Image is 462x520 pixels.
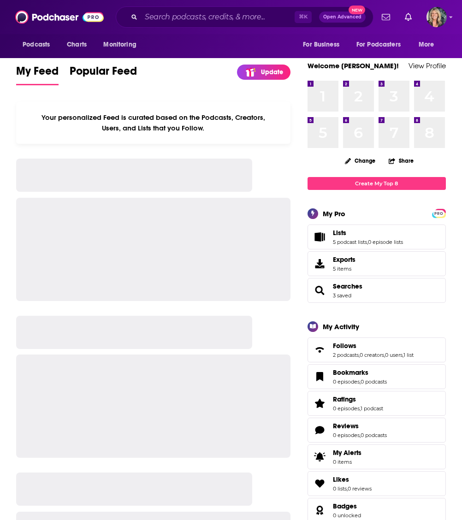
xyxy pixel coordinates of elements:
[403,352,403,358] span: ,
[361,405,383,412] a: 1 podcast
[419,38,434,51] span: More
[333,502,361,510] a: Badges
[308,444,446,469] a: My Alerts
[360,405,361,412] span: ,
[333,512,361,519] a: 0 unlocked
[350,36,414,53] button: open menu
[323,322,359,331] div: My Activity
[311,343,329,356] a: Follows
[339,155,381,166] button: Change
[333,395,356,403] span: Ratings
[308,61,399,70] a: Welcome [PERSON_NAME]!
[333,342,356,350] span: Follows
[433,210,444,217] span: PRO
[311,284,329,297] a: Searches
[70,64,137,83] span: Popular Feed
[311,477,329,490] a: Likes
[333,229,403,237] a: Lists
[308,278,446,303] span: Searches
[333,422,387,430] a: Reviews
[333,485,347,492] a: 0 lists
[333,395,383,403] a: Ratings
[311,424,329,437] a: Reviews
[308,471,446,496] span: Likes
[308,364,446,389] span: Bookmarks
[295,11,312,23] span: ⌘ K
[308,418,446,443] span: Reviews
[311,504,329,517] a: Badges
[333,378,360,385] a: 0 episodes
[388,152,414,170] button: Share
[426,7,447,27] span: Logged in as lisa.beech
[308,177,446,189] a: Create My Top 8
[311,257,329,270] span: Exports
[333,449,361,457] span: My Alerts
[378,9,394,25] a: Show notifications dropdown
[333,405,360,412] a: 0 episodes
[296,36,351,53] button: open menu
[308,337,446,362] span: Follows
[385,352,403,358] a: 0 users
[360,432,361,438] span: ,
[97,36,148,53] button: open menu
[116,6,373,28] div: Search podcasts, credits, & more...
[103,38,136,51] span: Monitoring
[333,266,355,272] span: 5 items
[361,378,387,385] a: 0 podcasts
[403,352,414,358] a: 1 list
[333,368,387,377] a: Bookmarks
[303,38,339,51] span: For Business
[16,64,59,85] a: My Feed
[333,475,372,484] a: Likes
[261,68,283,76] p: Update
[333,282,362,290] a: Searches
[367,239,368,245] span: ,
[333,239,367,245] a: 5 podcast lists
[16,102,290,144] div: Your personalized Feed is curated based on the Podcasts, Creators, Users, and Lists that you Follow.
[333,502,357,510] span: Badges
[349,6,365,14] span: New
[23,38,50,51] span: Podcasts
[333,459,361,465] span: 0 items
[323,15,361,19] span: Open Advanced
[311,230,329,243] a: Lists
[356,38,401,51] span: For Podcasters
[319,12,366,23] button: Open AdvancedNew
[141,10,295,24] input: Search podcasts, credits, & more...
[333,422,359,430] span: Reviews
[323,209,345,218] div: My Pro
[16,36,62,53] button: open menu
[333,352,359,358] a: 2 podcasts
[333,368,368,377] span: Bookmarks
[61,36,92,53] a: Charts
[333,255,355,264] span: Exports
[368,239,403,245] a: 0 episode lists
[426,7,447,27] button: Show profile menu
[361,432,387,438] a: 0 podcasts
[360,352,384,358] a: 0 creators
[384,352,385,358] span: ,
[333,229,346,237] span: Lists
[401,9,415,25] a: Show notifications dropdown
[16,64,59,83] span: My Feed
[348,485,372,492] a: 0 reviews
[237,65,290,80] a: Update
[311,450,329,463] span: My Alerts
[333,292,351,299] a: 3 saved
[311,370,329,383] a: Bookmarks
[333,342,414,350] a: Follows
[70,64,137,85] a: Popular Feed
[412,36,446,53] button: open menu
[15,8,104,26] img: Podchaser - Follow, Share and Rate Podcasts
[311,397,329,410] a: Ratings
[308,391,446,416] span: Ratings
[360,378,361,385] span: ,
[308,225,446,249] span: Lists
[308,251,446,276] a: Exports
